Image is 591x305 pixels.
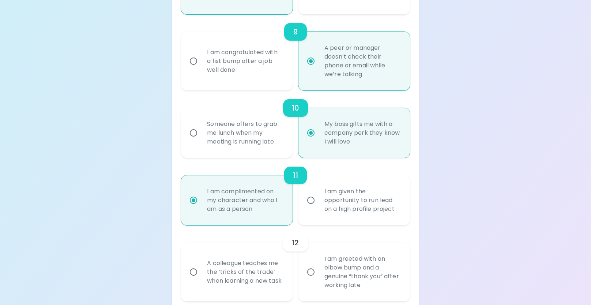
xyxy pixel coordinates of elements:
[293,26,298,38] h6: 9
[292,102,299,114] h6: 10
[201,111,289,155] div: Someone offers to grab me lunch when my meeting is running late
[319,246,406,298] div: I am greeted with an elbow bump and a genuine “thank you” after working late
[201,250,289,294] div: A colleague teaches me the ‘tricks of the trade’ when learning a new task
[181,14,410,90] div: choice-group-check
[181,90,410,158] div: choice-group-check
[319,111,406,155] div: My boss gifts me with a company perk they know I will love
[181,225,410,301] div: choice-group-check
[319,35,406,88] div: A peer or manager doesn’t check their phone or email while we’re talking
[319,178,406,222] div: I am given the opportunity to run lead on a high profile project
[293,170,298,181] h6: 11
[292,237,299,249] h6: 12
[181,158,410,225] div: choice-group-check
[201,178,289,222] div: I am complimented on my character and who I am as a person
[201,39,289,83] div: I am congratulated with a fist bump after a job well done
